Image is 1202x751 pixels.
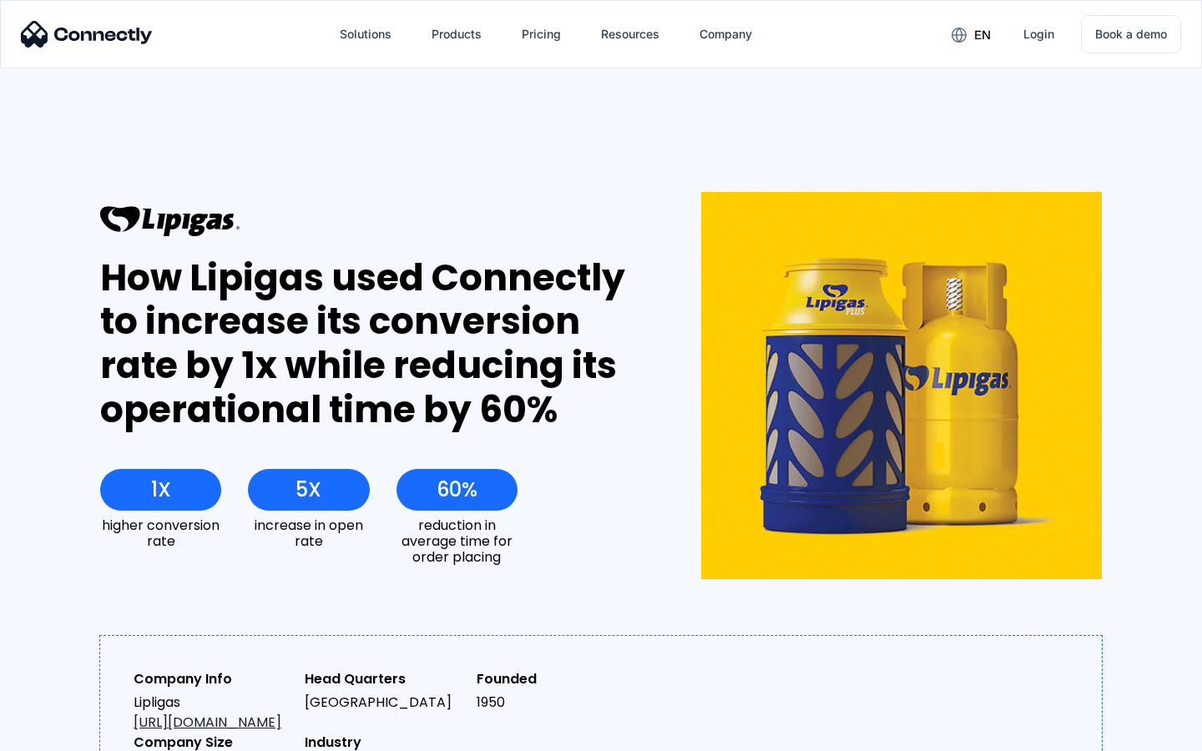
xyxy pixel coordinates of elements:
div: Products [418,14,495,54]
a: Book a demo [1081,15,1181,53]
div: 5X [295,478,321,502]
div: Pricing [522,23,561,46]
div: higher conversion rate [100,517,221,549]
div: How Lipigas used Connectly to increase its conversion rate by 1x while reducing its operational t... [100,256,640,432]
div: Solutions [326,14,405,54]
div: Login [1023,23,1054,46]
div: Head Quarters [305,669,462,689]
aside: Language selected: English [17,722,100,745]
div: [GEOGRAPHIC_DATA] [305,693,462,713]
div: Products [432,23,482,46]
div: Company [699,23,752,46]
a: Login [1010,14,1068,54]
div: reduction in average time for order placing [396,517,518,566]
a: Pricing [508,14,574,54]
div: en [974,23,991,47]
a: [URL][DOMAIN_NAME] [134,713,281,732]
div: 60% [437,478,477,502]
img: Connectly Logo [21,21,153,48]
div: increase in open rate [248,517,369,549]
ul: Language list [33,722,100,745]
div: Lipligas [134,693,291,733]
div: Solutions [340,23,391,46]
div: Company [686,14,765,54]
div: Company Info [134,669,291,689]
div: Founded [477,669,634,689]
div: 1X [151,478,171,502]
div: Resources [601,23,659,46]
div: 1950 [477,693,634,713]
div: Resources [588,14,673,54]
div: en [938,22,1003,47]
